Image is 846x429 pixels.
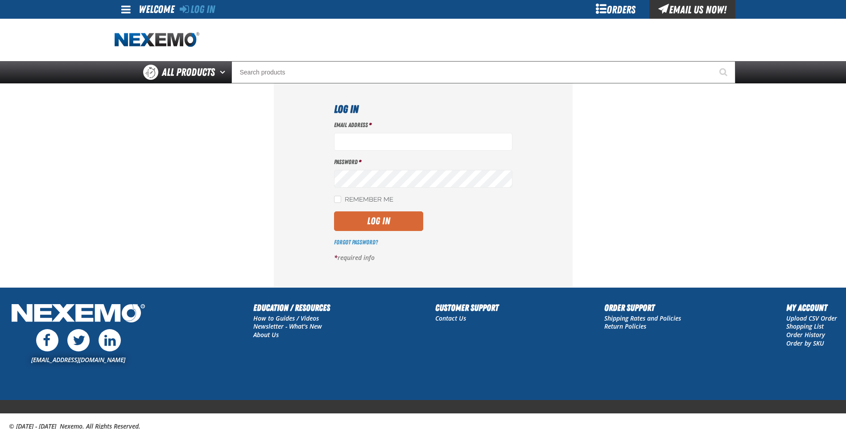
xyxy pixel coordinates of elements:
[435,314,466,322] a: Contact Us
[334,158,512,166] label: Password
[9,301,148,327] img: Nexemo Logo
[604,314,681,322] a: Shipping Rates and Policies
[334,196,341,203] input: Remember Me
[334,211,423,231] button: Log In
[253,314,319,322] a: How to Guides / Videos
[786,339,824,347] a: Order by SKU
[786,314,837,322] a: Upload CSV Order
[231,61,735,83] input: Search
[786,301,837,314] h2: My Account
[253,330,279,339] a: About Us
[253,322,322,330] a: Newsletter - What's New
[604,301,681,314] h2: Order Support
[334,239,378,246] a: Forgot Password?
[604,322,646,330] a: Return Policies
[786,330,825,339] a: Order History
[115,32,199,48] a: Home
[334,254,512,262] p: required info
[115,32,199,48] img: Nexemo logo
[334,196,393,204] label: Remember Me
[31,355,125,364] a: [EMAIL_ADDRESS][DOMAIN_NAME]
[713,61,735,83] button: Start Searching
[435,301,499,314] h2: Customer Support
[162,64,215,80] span: All Products
[786,322,824,330] a: Shopping List
[334,101,512,117] h1: Log In
[334,121,512,129] label: Email Address
[217,61,231,83] button: Open All Products pages
[253,301,330,314] h2: Education / Resources
[180,3,215,16] a: Log In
